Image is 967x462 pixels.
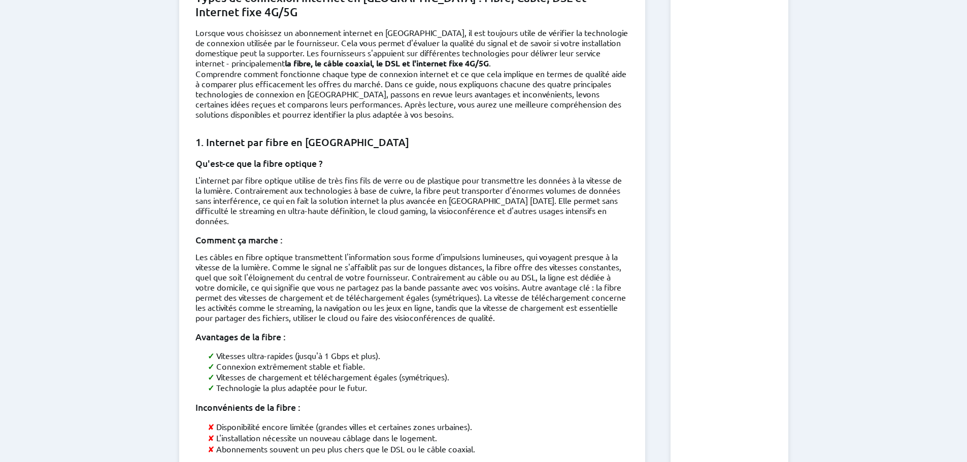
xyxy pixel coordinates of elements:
[208,432,629,443] li: L'installation nécessite un nouveau câblage dans le logement.
[195,157,629,169] h4: Qu'est-ce que la fibre optique ?
[208,421,629,432] li: Disponibilité encore limitée (grandes villes et certaines zones urbaines).
[208,382,629,393] li: Technologie la plus adaptée pour le futur.
[195,135,629,149] h3: 1. Internet par fibre en [GEOGRAPHIC_DATA]
[195,175,629,226] p: L'internet par fibre optique utilise de très fins fils de verre ou de plastique pour transmettre ...
[208,361,629,372] li: Connexion extrêmement stable et fiable.
[195,252,629,323] p: Les câbles en fibre optique transmettent l'information sous forme d'impulsions lumineuses, qui vo...
[285,58,489,68] strong: la fibre, le câble coaxial, le DSL et l'internet fixe 4G/5G
[208,350,629,361] li: Vitesses ultra-rapides (jusqu'à 1 Gbps et plus).
[195,68,629,119] p: Comprendre comment fonctionne chaque type de connexion internet et ce que cela implique en termes...
[195,331,629,342] h4: Avantages de la fibre :
[195,234,629,245] h4: Comment ça marche :
[208,443,629,454] li: Abonnements souvent un peu plus chers que le DSL ou le câble coaxial.
[195,27,629,68] p: Lorsque vous choisissez un abonnement internet en [GEOGRAPHIC_DATA], il est toujours utile de vér...
[208,372,629,382] li: Vitesses de chargement et téléchargement égales (symétriques).
[195,401,629,413] h4: Inconvénients de la fibre :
